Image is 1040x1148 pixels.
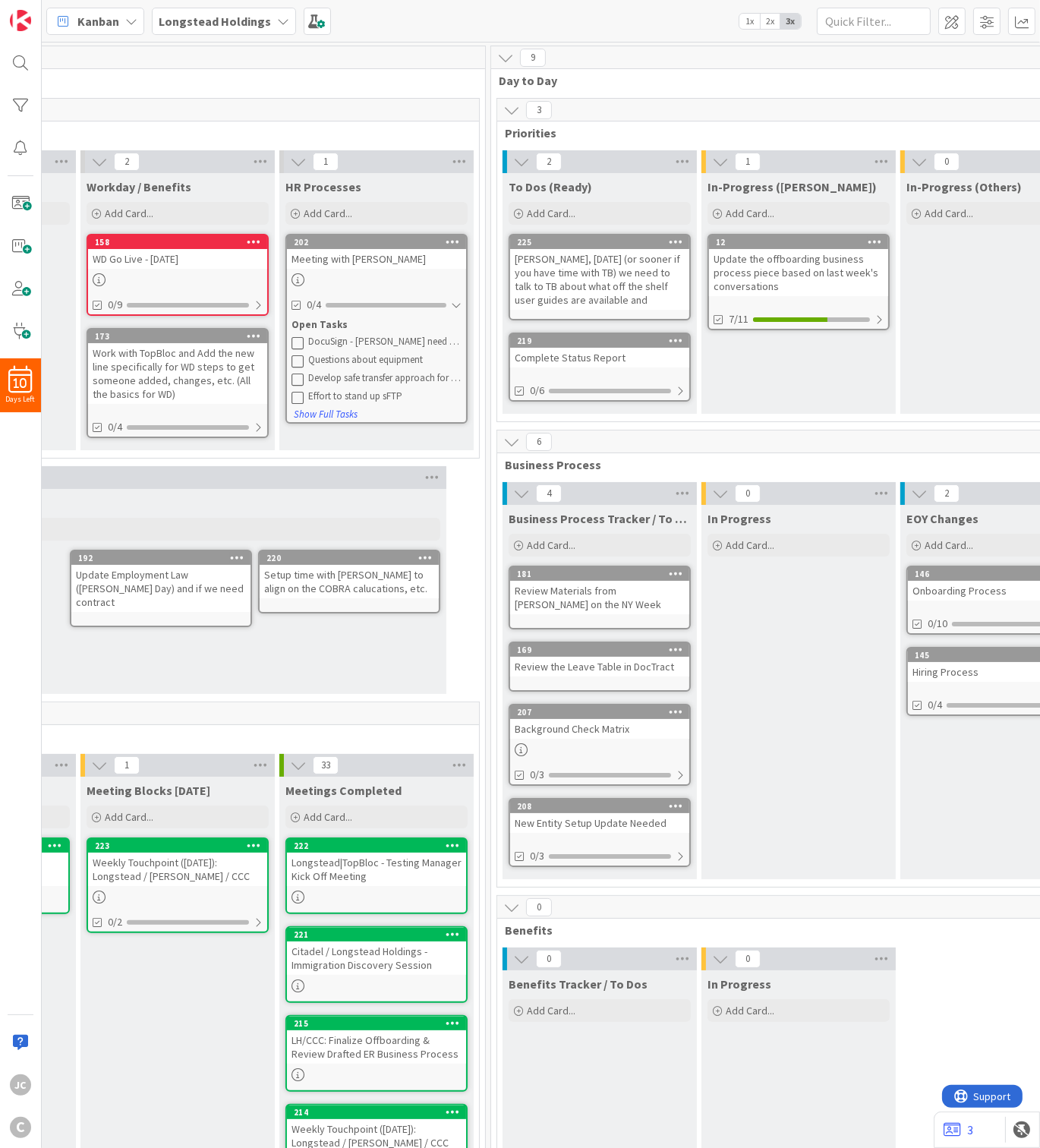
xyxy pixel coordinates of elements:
[88,853,267,886] div: Weekly Touchpoint ([DATE]): Longstead / [PERSON_NAME] / CCC
[735,484,761,503] span: 0
[87,783,210,798] span: Meeting Blocks Tomorrow
[287,1017,466,1030] div: 215
[510,799,689,833] div: 208New Entity Setup Update Needed
[934,484,960,503] span: 2
[287,839,466,853] div: 222
[307,297,321,313] span: 0/4
[509,511,691,526] span: Business Process Tracker / To Dos
[95,840,267,851] div: 223
[760,14,780,29] span: 2x
[292,317,462,333] div: Open Tasks
[739,14,760,29] span: 1x
[294,1018,466,1029] div: 215
[925,207,973,220] span: Add Card...
[88,839,267,853] div: 223
[114,153,140,171] span: 2
[114,756,140,774] span: 1
[726,1004,774,1017] span: Add Card...
[527,1004,575,1017] span: Add Card...
[88,330,267,404] div: 173Work with TopBloc and Add the new line specifically for WD steps to get someone added, changes...
[510,813,689,833] div: New Entity Setup Update Needed
[944,1121,973,1139] a: 3
[287,249,466,269] div: Meeting with [PERSON_NAME]
[510,235,689,310] div: 225[PERSON_NAME], [DATE] (or sooner if you have time with TB) we need to talk to TB about what of...
[95,331,267,342] div: 173
[716,237,888,248] div: 12
[108,419,122,435] span: 0/4
[71,551,251,565] div: 192
[287,839,466,886] div: 222Longstead|TopBloc - Testing Manager Kick Off Meeting
[78,553,251,563] div: 192
[510,581,689,614] div: Review Materials from [PERSON_NAME] on the NY Week
[260,551,439,565] div: 220
[527,538,575,552] span: Add Card...
[780,14,801,29] span: 3x
[509,179,592,194] span: To Dos (Ready)
[526,433,552,451] span: 6
[108,297,122,313] span: 0/9
[510,235,689,249] div: 225
[729,311,748,327] span: 7/11
[287,1105,466,1119] div: 214
[510,567,689,614] div: 181Review Materials from [PERSON_NAME] on the NY Week
[105,810,153,824] span: Add Card...
[294,1107,466,1118] div: 214
[287,1030,466,1064] div: LH/CCC: Finalize Offboarding & Review Drafted ER Business Process
[287,853,466,886] div: Longstead|TopBloc - Testing Manager Kick Off Meeting
[294,237,466,248] div: 202
[14,378,27,389] span: 10
[88,235,267,269] div: 158WD Go Live - [DATE]
[510,334,689,348] div: 219
[88,343,267,404] div: Work with TopBloc and Add the new line specifically for WD steps to get someone added, changes, e...
[530,848,544,864] span: 0/3
[530,383,544,399] span: 0/6
[708,179,877,194] span: In-Progress (Jerry)
[10,10,31,31] img: Visit kanbanzone.com
[313,756,339,774] span: 33
[304,810,352,824] span: Add Card...
[925,538,973,552] span: Add Card...
[285,179,361,194] span: HR Processes
[159,14,271,29] b: Longstead Holdings
[517,569,689,579] div: 181
[285,783,402,798] span: Meetings Completed
[105,207,153,220] span: Add Card...
[304,207,352,220] span: Add Card...
[817,8,931,35] input: Quick Filter...
[71,565,251,612] div: Update Employment Law ([PERSON_NAME] Day) and if we need contract
[510,249,689,310] div: [PERSON_NAME], [DATE] (or sooner if you have time with TB) we need to talk to TB about what off t...
[287,1017,466,1064] div: 215LH/CCC: Finalize Offboarding & Review Drafted ER Business Process
[709,235,888,249] div: 12
[88,249,267,269] div: WD Go Live - [DATE]
[510,334,689,367] div: 219Complete Status Report
[260,565,439,598] div: Setup time with [PERSON_NAME] to align on the COBRA calucations, etc.
[287,235,466,249] div: 202
[510,348,689,367] div: Complete Status Report
[510,567,689,581] div: 181
[510,705,689,719] div: 207
[88,839,267,886] div: 223Weekly Touchpoint ([DATE]): Longstead / [PERSON_NAME] / CCC
[928,697,942,713] span: 0/4
[88,235,267,249] div: 158
[510,719,689,739] div: Background Check Matrix
[308,336,462,348] div: DocuSign - [PERSON_NAME] need to get her own account to track -> [PERSON_NAME] need to sort it ou...
[520,49,546,67] span: 9
[71,551,251,612] div: 192Update Employment Law ([PERSON_NAME] Day) and if we need contract
[517,801,689,812] div: 208
[709,235,888,296] div: 12Update the offboarding business process piece based on last week's conversations
[517,707,689,717] div: 207
[287,235,466,269] div: 202Meeting with [PERSON_NAME]
[928,616,947,632] span: 0/10
[510,657,689,676] div: Review the Leave Table in DocTract
[10,1074,31,1096] div: JC
[527,207,575,220] span: Add Card...
[260,551,439,598] div: 220Setup time with [PERSON_NAME] to align on the COBRA calucations, etc.
[308,372,462,384] div: Develop safe transfer approach for LH files; coordinate on permissions with [PERSON_NAME]
[32,2,69,20] span: Support
[266,553,439,563] div: 220
[517,645,689,655] div: 169
[709,249,888,296] div: Update the offboarding business process piece based on last week's conversations
[726,207,774,220] span: Add Card...
[735,950,761,968] span: 0
[294,929,466,940] div: 221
